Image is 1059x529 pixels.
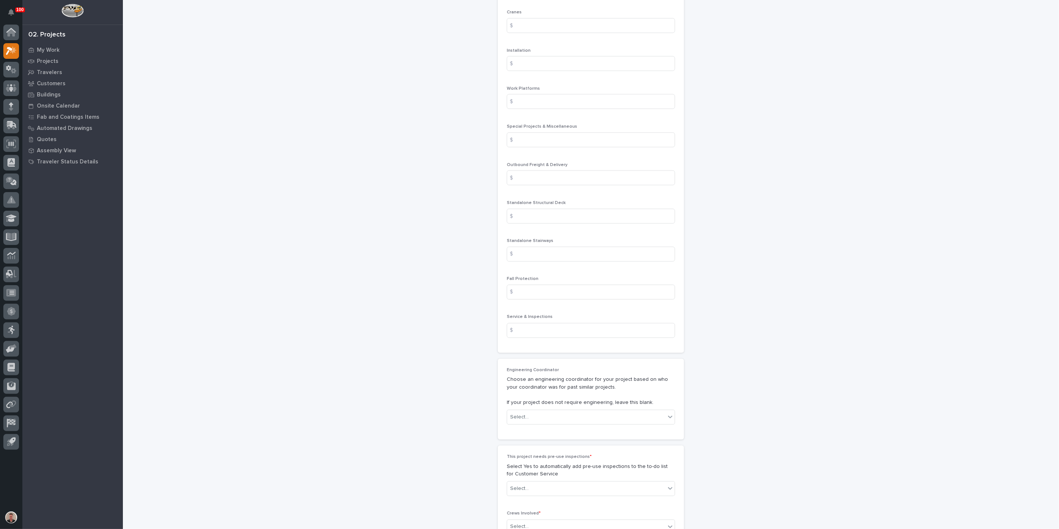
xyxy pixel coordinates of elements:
[507,48,531,53] span: Installation
[22,100,123,111] a: Onsite Calendar
[507,376,675,407] p: Choose an engineering coordinator for your project based on who your coordinator was for past sim...
[507,239,553,243] span: Standalone Stairways
[507,323,522,338] div: $
[507,133,522,147] div: $
[22,89,123,100] a: Buildings
[22,44,123,55] a: My Work
[28,31,66,39] div: 02. Projects
[22,111,123,122] a: Fab and Coatings Items
[507,463,675,479] p: Select Yes to automatically add pre-use inspections to the to-do list for Customer Service
[510,485,529,493] div: Select...
[16,7,24,12] p: 100
[37,114,99,121] p: Fab and Coatings Items
[507,285,522,300] div: $
[507,277,538,281] span: Fall Protection
[37,80,66,87] p: Customers
[22,134,123,145] a: Quotes
[61,4,83,17] img: Workspace Logo
[507,368,559,373] span: Engineering Coordinator
[9,9,19,21] div: Notifications100
[22,156,123,167] a: Traveler Status Details
[507,171,522,185] div: $
[507,86,540,91] span: Work Platforms
[37,69,62,76] p: Travelers
[37,147,76,154] p: Assembly View
[37,47,60,54] p: My Work
[507,247,522,262] div: $
[507,18,522,33] div: $
[507,124,577,129] span: Special Projects & Miscellaneous
[3,510,19,525] button: users-avatar
[507,512,541,516] span: Crews Involved
[507,10,522,15] span: Cranes
[37,92,61,98] p: Buildings
[22,145,123,156] a: Assembly View
[37,136,57,143] p: Quotes
[507,94,522,109] div: $
[507,56,522,71] div: $
[37,159,98,165] p: Traveler Status Details
[510,414,529,421] div: Select...
[37,103,80,109] p: Onsite Calendar
[507,201,566,205] span: Standalone Structural Deck
[22,122,123,134] a: Automated Drawings
[507,315,553,319] span: Service & Inspections
[507,455,592,459] span: This project needs pre-use inspections
[22,55,123,67] a: Projects
[507,163,567,167] span: Outbound Freight & Delivery
[507,209,522,224] div: $
[22,67,123,78] a: Travelers
[37,58,58,65] p: Projects
[3,4,19,20] button: Notifications
[22,78,123,89] a: Customers
[37,125,92,132] p: Automated Drawings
